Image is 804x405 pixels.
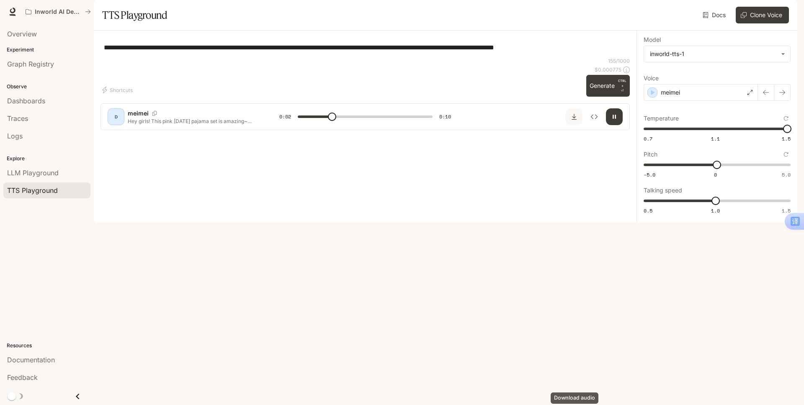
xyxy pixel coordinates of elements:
[782,171,791,178] span: 5.0
[128,109,149,118] p: meimei
[102,7,167,23] h1: TTS Playground
[701,7,729,23] a: Docs
[644,207,652,214] span: 0.5
[644,171,655,178] span: -5.0
[109,110,123,123] div: D
[608,57,630,64] p: 155 / 1000
[781,150,791,159] button: Reset to default
[661,88,680,97] p: meimei
[714,171,717,178] span: 0
[644,151,657,157] p: Pitch
[644,46,790,62] div: inworld-tts-1
[650,50,777,58] div: inworld-tts-1
[439,113,451,121] span: 0:10
[644,135,652,142] span: 0.7
[782,207,791,214] span: 1.5
[279,113,291,121] span: 0:02
[566,108,582,125] button: Download audio
[586,75,630,97] button: GenerateCTRL +⏎
[586,108,603,125] button: Inspect
[22,3,95,20] button: All workspaces
[736,7,789,23] button: Clone Voice
[711,135,720,142] span: 1.1
[128,118,259,125] p: Hey girls! This pink [DATE] pajama set is amazing~ Super soft and comfy, with eye-catching festiv...
[100,83,136,97] button: Shortcuts
[149,111,160,116] button: Copy Voice ID
[551,392,598,404] div: Download audio
[644,37,661,43] p: Model
[644,75,659,81] p: Voice
[618,78,626,93] p: ⏎
[644,115,679,121] p: Temperature
[781,114,791,123] button: Reset to default
[618,78,626,88] p: CTRL +
[595,66,621,73] p: $ 0.000775
[711,207,720,214] span: 1.0
[782,135,791,142] span: 1.5
[644,187,682,193] p: Talking speed
[35,8,82,15] p: Inworld AI Demos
